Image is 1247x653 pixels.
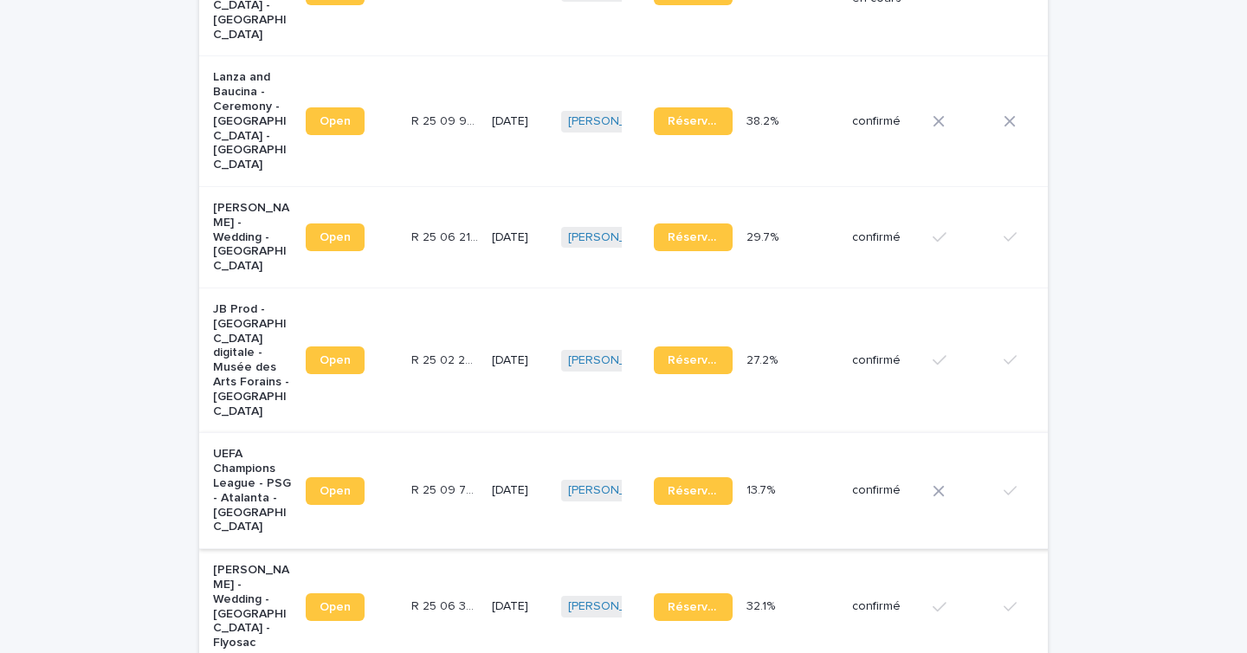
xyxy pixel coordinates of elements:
p: 32.1% [746,596,779,614]
p: Lanza and Baucina - Ceremony - [GEOGRAPHIC_DATA] - [GEOGRAPHIC_DATA] [213,70,292,172]
a: Réservation [654,346,733,374]
tr: UEFA Champions League - PSG - Atalanta - [GEOGRAPHIC_DATA]OpenR 25 09 700R 25 09 700 [DATE][PERSO... [199,433,1202,549]
a: [PERSON_NAME] [568,483,662,498]
a: [PERSON_NAME] [568,114,662,129]
p: [DATE] [492,230,547,245]
p: R 25 06 2125 [411,227,481,245]
p: R 25 09 700 [411,480,481,498]
p: confirmé [852,230,919,245]
span: Open [320,485,351,497]
p: [PERSON_NAME] - Wedding - [GEOGRAPHIC_DATA] [213,201,292,274]
tr: Lanza and Baucina - Ceremony - [GEOGRAPHIC_DATA] - [GEOGRAPHIC_DATA]OpenR 25 09 953R 25 09 953 [D... [199,56,1202,187]
span: Open [320,115,351,127]
p: 38.2% [746,111,782,129]
a: [PERSON_NAME] [568,353,662,368]
span: Réservation [668,485,719,497]
span: Réservation [668,601,719,613]
a: Réservation [654,593,733,621]
a: Open [306,593,365,621]
p: 29.7% [746,227,782,245]
span: Open [320,601,351,613]
p: [DATE] [492,483,547,498]
p: [PERSON_NAME] - Wedding - [GEOGRAPHIC_DATA] - Flyosac [213,563,292,650]
a: Réservation [654,223,733,251]
a: [PERSON_NAME] [568,230,662,245]
p: confirmé [852,599,919,614]
tr: JB Prod - [GEOGRAPHIC_DATA] digitale - Musée des Arts Forains - [GEOGRAPHIC_DATA]OpenR 25 02 2295... [199,288,1202,433]
span: Réservation [668,231,719,243]
p: JB Prod - [GEOGRAPHIC_DATA] digitale - Musée des Arts Forains - [GEOGRAPHIC_DATA] [213,302,292,418]
span: Open [320,354,351,366]
p: UEFA Champions League - PSG - Atalanta - [GEOGRAPHIC_DATA] [213,447,292,534]
p: [DATE] [492,114,547,129]
p: R 25 09 953 [411,111,481,129]
p: 13.7% [746,480,779,498]
p: R 25 06 3279 [411,596,481,614]
a: Réservation [654,107,733,135]
a: [PERSON_NAME] [568,599,662,614]
a: Open [306,346,365,374]
span: Réservation [668,115,719,127]
a: Réservation [654,477,733,505]
p: 27.2% [746,350,781,368]
a: Open [306,107,365,135]
p: confirmé [852,483,919,498]
span: Open [320,231,351,243]
p: R 25 02 2295 [411,350,481,368]
a: Open [306,223,365,251]
a: Open [306,477,365,505]
tr: [PERSON_NAME] - Wedding - [GEOGRAPHIC_DATA]OpenR 25 06 2125R 25 06 2125 [DATE][PERSON_NAME] Réser... [199,187,1202,288]
p: [DATE] [492,599,547,614]
p: confirmé [852,114,919,129]
p: [DATE] [492,353,547,368]
p: confirmé [852,353,919,368]
span: Réservation [668,354,719,366]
